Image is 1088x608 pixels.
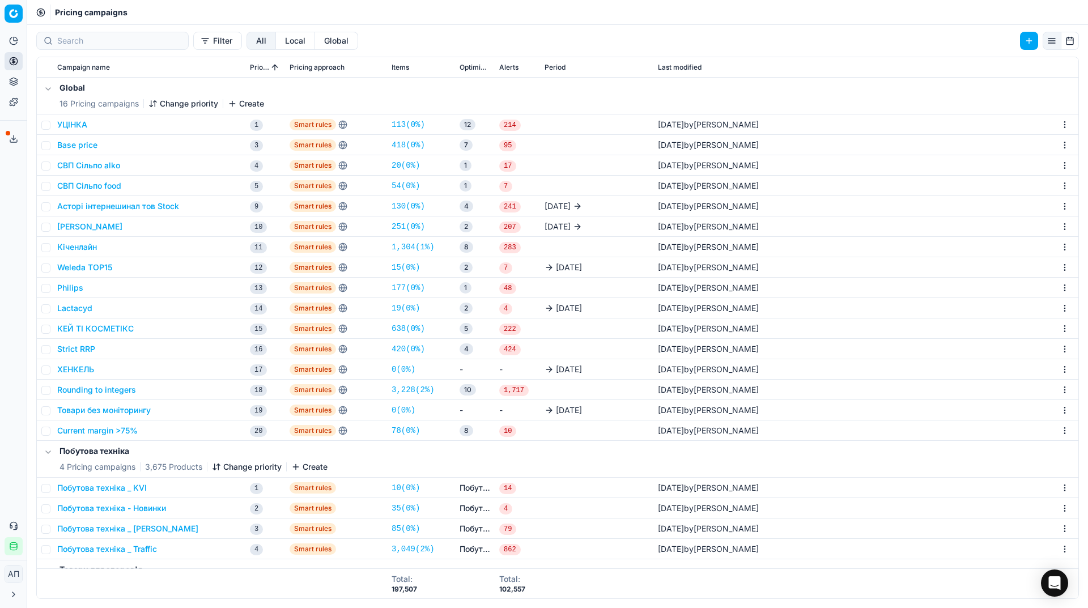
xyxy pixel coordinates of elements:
span: [DATE] [658,426,684,435]
button: Побутова техніка _ Traffic [57,543,157,555]
span: 3 [250,140,263,151]
button: Strict RRP [57,343,95,355]
span: 7 [499,181,512,192]
span: 7 [499,262,512,274]
span: 14 [250,303,267,314]
div: by [PERSON_NAME] [658,405,759,416]
span: Smart rules [290,221,336,232]
span: Smart rules [290,160,336,171]
div: by [PERSON_NAME] [658,201,759,212]
span: 5 [460,323,473,334]
span: [DATE] [658,483,684,492]
span: Smart rules [290,180,336,192]
span: [DATE] [545,201,571,212]
span: [DATE] [658,222,684,231]
span: 4 Pricing campaigns [59,461,135,473]
span: 8 [460,425,473,436]
span: 1 [460,180,471,192]
span: 18 [250,385,267,396]
span: 10 [460,384,476,396]
div: by [PERSON_NAME] [658,503,759,514]
span: 10 [499,426,516,437]
a: 130(0%) [392,201,425,212]
span: Smart rules [290,405,336,416]
a: 113(0%) [392,119,425,130]
span: Priority [250,63,269,72]
div: by [PERSON_NAME] [658,282,759,294]
span: 4 [250,160,263,172]
a: 3,049(2%) [392,543,435,555]
span: [DATE] [658,181,684,190]
button: СВП Сільпо alko [57,160,120,171]
span: АП [5,566,22,583]
td: - [455,400,495,420]
td: - [455,359,495,380]
span: [DATE] [658,120,684,129]
button: Philips [57,282,83,294]
span: Optimization groups [460,63,490,72]
span: 1 [460,282,471,294]
span: 424 [499,344,521,355]
span: Smart rules [290,523,336,534]
span: [DATE] [658,385,684,394]
span: [DATE] [658,524,684,533]
div: 102,557 [499,585,525,594]
div: by [PERSON_NAME] [658,262,759,273]
a: 0(0%) [392,405,415,416]
span: 207 [499,222,521,233]
span: [DATE] [658,303,684,313]
span: 16 [250,344,267,355]
span: Last modified [658,63,702,72]
td: - [495,400,540,420]
button: Lactacyd [57,303,92,314]
button: КЕЙ ТІ КОСМЕТІКС [57,323,134,334]
button: Rounding to integers [57,384,136,396]
button: Кіченлайн [57,241,97,253]
span: 4 [499,503,512,515]
span: 15 [250,324,267,335]
span: 10 [250,222,267,233]
span: 79 [499,524,516,535]
div: by [PERSON_NAME] [658,119,759,130]
span: 16 Pricing campaigns [59,98,139,109]
div: Total : [392,573,417,585]
button: Побутова техніка - Новинки [57,503,166,514]
div: by [PERSON_NAME] [658,482,759,494]
button: Товари без моніторингу [57,405,151,416]
div: by [PERSON_NAME] [658,303,759,314]
div: by [PERSON_NAME] [658,523,759,534]
div: by [PERSON_NAME] [658,180,759,192]
span: Smart rules [290,543,336,555]
span: [DATE] [556,405,582,416]
a: 638(0%) [392,323,425,334]
span: 95 [499,140,516,151]
span: 7 [460,139,473,151]
span: 14 [499,483,516,494]
span: 4 [460,201,473,212]
span: 222 [499,324,521,335]
button: Weleda TOP15 [57,262,112,273]
span: 2 [460,221,473,232]
div: by [PERSON_NAME] [658,160,759,171]
span: 862 [499,544,521,555]
a: 15(0%) [392,262,420,273]
a: Побутова техніка [460,523,490,534]
button: АП [5,565,23,583]
span: [DATE] [556,303,582,314]
span: Smart rules [290,425,336,436]
div: by [PERSON_NAME] [658,241,759,253]
nav: breadcrumb [55,7,127,18]
span: Smart rules [290,119,336,130]
span: [DATE] [658,160,684,170]
button: Change priority [148,98,218,109]
span: Pricing approach [290,63,345,72]
span: Smart rules [290,139,336,151]
a: Побутова техніка [460,543,490,555]
span: Smart rules [290,241,336,253]
td: - [495,359,540,380]
a: 0(0%) [392,364,415,375]
span: Smart rules [290,303,336,314]
span: [DATE] [545,221,571,232]
span: Smart rules [290,384,336,396]
span: 214 [499,120,521,131]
